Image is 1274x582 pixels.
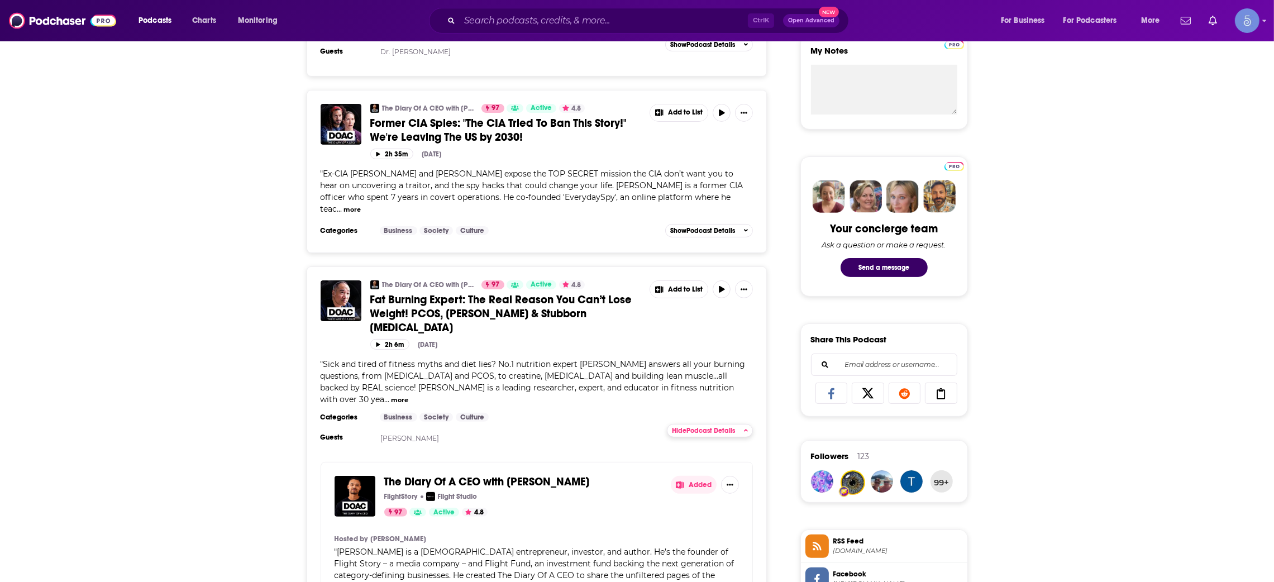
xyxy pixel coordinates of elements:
[9,10,116,31] a: Podchaser - Follow, Share and Rate Podcasts
[833,547,963,555] span: feeds.megaphone.fm
[1176,11,1195,30] a: Show notifications dropdown
[418,341,438,349] div: [DATE]
[380,47,451,56] a: Dr. [PERSON_NAME]
[321,280,361,321] img: Fat Burning Expert: The Real Reason You Can’t Lose Weight! PCOS, Menopause & Stubborn Belly Fat
[321,104,361,145] img: Former CIA Spies: "The CIA Tried To Ban This Story!" We're Leaving The US by 2030!
[382,280,474,289] a: The Diary Of A CEO with [PERSON_NAME]
[1001,13,1045,28] span: For Business
[838,486,850,497] img: User Badge Icon
[665,38,753,51] button: ShowPodcast Details
[559,104,585,113] button: 4.8
[735,104,753,122] button: Show More Button
[380,413,417,422] a: Business
[815,383,848,404] a: Share on Facebook
[492,279,500,290] span: 97
[1235,8,1259,33] img: User Profile
[820,354,948,375] input: Email address or username...
[370,149,413,159] button: 2h 35m
[384,475,590,489] span: The Diary Of A CEO with [PERSON_NAME]
[886,180,919,213] img: Jules Profile
[819,7,839,17] span: New
[139,13,171,28] span: Podcasts
[811,451,849,461] span: Followers
[422,150,442,158] div: [DATE]
[230,12,292,30] button: open menu
[440,8,860,34] div: Search podcasts, credits, & more...
[370,339,409,350] button: 2h 6m
[944,162,964,171] img: Podchaser Pro
[395,507,403,518] span: 97
[650,281,708,298] button: Show More Button
[1056,12,1133,30] button: open menu
[748,13,774,28] span: Ctrl K
[380,434,439,442] a: [PERSON_NAME]
[650,104,708,121] button: Show More Button
[492,103,500,114] span: 97
[370,293,642,335] a: Fat Burning Expert: The Real Reason You Can’t Lose Weight! PCOS, [PERSON_NAME] & Stubborn [MEDICA...
[1204,11,1221,30] a: Show notifications dropdown
[665,224,753,237] button: ShowPodcast Details
[321,226,371,235] h3: Categories
[858,451,870,461] div: 123
[321,169,743,214] span: Ex-CIA [PERSON_NAME] and [PERSON_NAME] expose the TOP SECRET mission the CIA don’t want you to he...
[192,13,216,28] span: Charts
[426,492,478,501] a: Flight StudioFlight Studio
[321,359,746,404] span: Sick and tired of fitness myths and diet lies? No.1 nutrition expert [PERSON_NAME] answers all yo...
[370,104,379,113] img: The Diary Of A CEO with Steven Bartlett
[721,476,739,494] button: Show More Button
[559,280,585,289] button: 4.8
[788,18,834,23] span: Open Advanced
[419,226,453,235] a: Society
[1141,13,1160,28] span: More
[931,470,953,493] button: 99+
[481,280,504,289] a: 97
[842,471,864,494] a: keaganjamesbrowne
[841,258,928,277] button: Send a message
[337,204,342,214] span: ...
[384,508,407,517] a: 97
[526,280,556,289] a: Active
[833,569,963,579] span: Facebook
[1235,8,1259,33] span: Logged in as Spiral5-G1
[900,470,923,493] img: tracy.culleton
[382,104,474,113] a: The Diary Of A CEO with [PERSON_NAME]
[456,226,489,235] a: Culture
[531,103,552,114] span: Active
[384,476,590,488] a: The Diary Of A CEO with [PERSON_NAME]
[370,293,632,335] span: Fat Burning Expert: The Real Reason You Can’t Lose Weight! PCOS, [PERSON_NAME] & Stubborn [MEDICA...
[131,12,186,30] button: open menu
[370,280,379,289] img: The Diary Of A CEO with Steven Bartlett
[811,470,833,493] img: jessica.coto32
[531,279,552,290] span: Active
[185,12,223,30] a: Charts
[370,116,642,144] a: Former CIA Spies: "The CIA Tried To Ban This Story!" We're Leaving The US by 2030!
[805,535,963,558] a: RSS Feed[DOMAIN_NAME]
[321,413,371,422] h3: Categories
[671,476,717,494] button: Added
[811,334,887,345] h3: Share This Podcast
[335,476,375,517] img: The Diary Of A CEO with Steven Bartlett
[462,508,488,517] button: 4.8
[1063,13,1117,28] span: For Podcasters
[813,180,845,213] img: Sydney Profile
[526,104,556,113] a: Active
[384,492,418,501] p: FlightStory
[419,413,453,422] a: Society
[944,39,964,49] a: Pro website
[944,40,964,49] img: Podchaser Pro
[871,470,893,493] img: jillnorthrup62
[667,424,753,437] button: HidePodcast Details
[456,413,489,422] a: Culture
[670,227,735,235] span: Show Podcast Details
[850,180,882,213] img: Barbara Profile
[481,104,504,113] a: 97
[370,116,627,144] span: Former CIA Spies: "The CIA Tried To Ban This Story!" We're Leaving The US by 2030!
[335,535,368,543] h4: Hosted by
[321,47,371,56] h3: Guests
